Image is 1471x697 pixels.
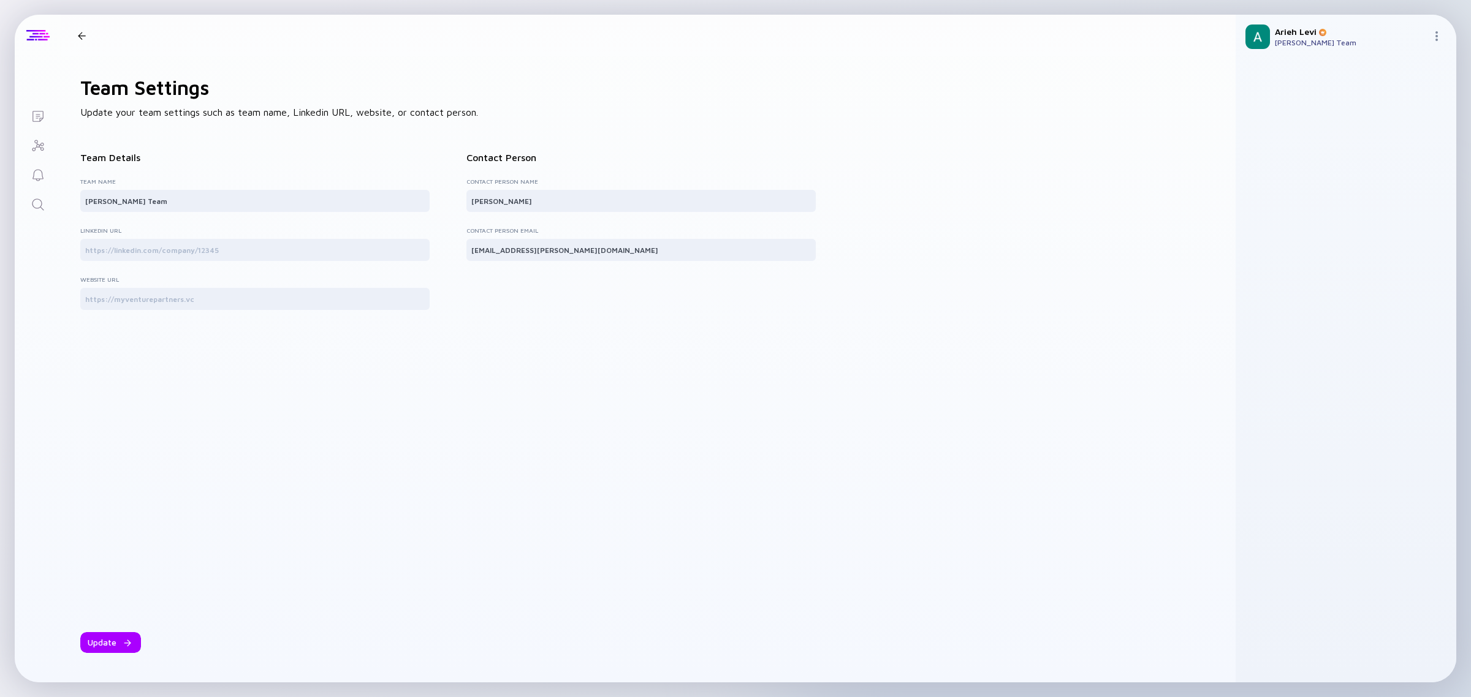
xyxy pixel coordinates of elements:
div: [PERSON_NAME] Team [1275,38,1427,47]
div: Team Details [80,152,430,163]
img: Menu [1432,31,1442,41]
div: Contact Person [466,152,816,163]
a: Investor Map [15,130,61,159]
input: https://myventurepartners.vc [85,293,425,305]
h1: Team Settings [80,76,1216,99]
input: Jane Smith [471,195,811,207]
a: Reminders [15,159,61,189]
label: Contact Person Email [466,227,816,234]
div: Arieh Levi [1275,26,1427,37]
input: mail@gmail.com [471,244,811,256]
button: Update [80,632,141,653]
input: My Venture Partners [85,195,425,207]
label: Website URL [80,276,430,283]
label: Contact Person Name [466,178,816,185]
label: Team Name [80,178,430,185]
input: https://linkedin.com/company/12345 [85,244,425,256]
a: Lists [15,100,61,130]
img: Arieh Profile Picture [1245,24,1270,49]
div: Update your team settings such as team name, Linkedin URL, website, or contact person. [61,56,1236,682]
a: Search [15,189,61,218]
label: Linkedin URL [80,227,430,234]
